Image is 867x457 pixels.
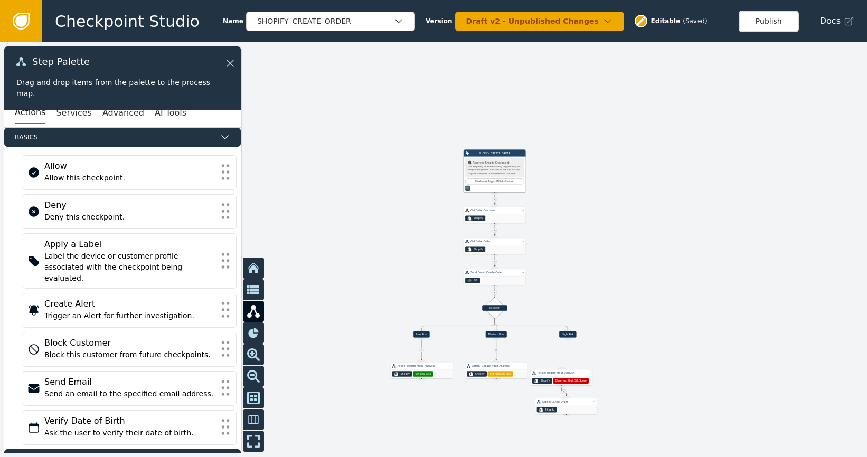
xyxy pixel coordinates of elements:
[44,415,215,427] div: Verify Date of Birth
[651,16,681,26] span: Editable
[470,208,519,212] div: Get Data: Customer
[102,102,144,124] button: Advanced
[44,388,215,399] div: Send an email to the specified email address.
[401,372,410,376] div: Shopify
[470,240,519,243] div: Get Data: Order
[44,199,215,212] div: Deny
[257,16,393,27] div: SHOPIFY_CREATE_ORDER
[44,238,215,251] div: Apply a Label
[490,372,511,376] span: Sift Medium Risk
[223,16,243,26] span: Name
[15,132,215,142] span: Basics
[474,279,478,282] div: Sift
[545,408,555,412] div: Shopify
[468,160,522,164] div: Reserved Shopify Checkpoint
[44,173,215,184] div: Allow this checkpoint.
[486,331,507,338] div: Medium Risk
[470,151,519,155] div: SHOPIFY_CREATE_ORDER
[470,271,519,274] div: Send Event: Create Order
[44,251,215,284] div: Label the device or customer profile associated with the checkpoint being evaluated.
[56,102,91,124] button: Services
[246,12,415,31] button: SHOPIFY_CREATE_ORDER
[482,305,507,311] div: DECISION
[541,379,550,383] div: Shopify
[398,364,446,368] div: Action: Update Fraud Analysis
[15,102,45,124] button: Actions
[44,337,215,349] div: Block Customer
[474,216,483,220] div: Shopify
[44,310,215,321] div: Trigger an Alert for further investigation.
[44,212,215,223] div: Deny this checkpoint.
[538,371,586,375] div: Action: Update Fraud Analysis
[426,16,453,26] span: Version
[820,15,854,27] a: Docs
[468,165,522,175] div: This step may be automatically triggered by the Shopify Integration, and should not include any s...
[683,16,707,26] div: ( Saved )
[466,16,602,27] div: Draft v2 - Unpublished Changes
[455,12,624,31] button: Draft v2 - Unpublished Changes
[55,9,200,33] span: Checkpoint Studio
[44,298,215,310] div: Create Alert
[32,57,90,66] span: Step Palette
[413,331,430,338] div: Low Risk
[820,15,841,27] span: Docs
[44,160,215,173] div: Allow
[467,180,522,183] div: Checkpoint Trigger ( 1 Global Service )
[474,247,483,251] div: Shopify
[542,400,590,404] div: Action: Cancel Order
[155,102,186,124] button: AI Tools
[16,77,229,99] div: Drag and drop items from the palette to the process map.
[555,379,587,383] span: Observed High Sift Score
[739,11,799,32] button: Publish
[472,364,520,368] div: Action: Update Fraud Analysis
[44,427,215,439] div: Ask the user to verify their date of birth.
[44,376,215,388] div: Send Email
[559,331,576,338] div: High Risk
[44,349,215,360] div: Block this customer from future checkpoints.
[415,372,431,376] span: Sift Low Risk
[475,372,485,376] div: Shopify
